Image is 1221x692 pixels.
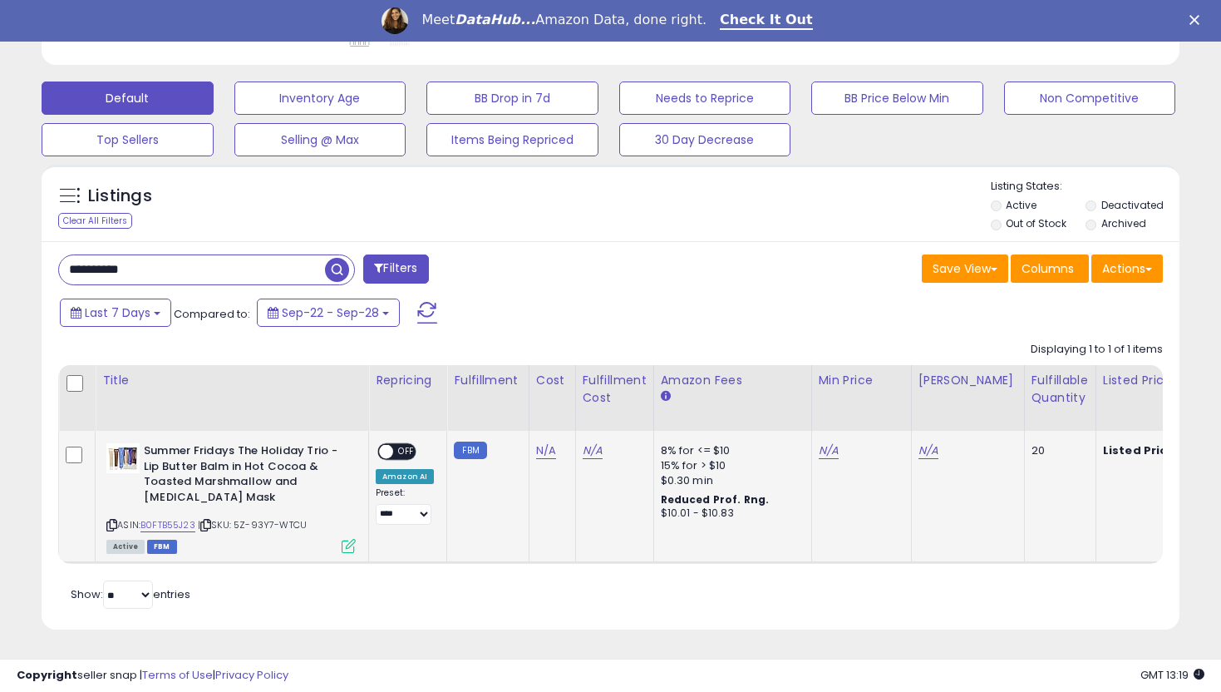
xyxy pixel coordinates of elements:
a: N/A [918,442,938,459]
div: Meet Amazon Data, done right. [421,12,707,28]
button: 30 Day Decrease [619,123,791,156]
p: Listing States: [991,179,1179,195]
label: Archived [1101,216,1146,230]
span: All listings currently available for purchase on Amazon [106,540,145,554]
div: Displaying 1 to 1 of 1 items [1031,342,1163,358]
button: Selling @ Max [234,123,406,156]
i: DataHub... [455,12,535,27]
div: 15% for > $10 [661,458,799,473]
button: Inventory Age [234,82,406,115]
label: Out of Stock [1006,216,1066,230]
span: FBM [147,540,177,554]
label: Deactivated [1101,198,1164,212]
div: Amazon AI [376,469,434,484]
div: Clear All Filters [58,213,132,229]
img: 416wDVh8dKL._SL40_.jpg [106,443,140,473]
button: BB Drop in 7d [426,82,598,115]
span: Columns [1022,260,1074,277]
div: [PERSON_NAME] [918,372,1017,389]
button: Filters [363,255,428,284]
a: B0FTB55J23 [140,518,195,532]
div: Preset: [376,487,434,525]
div: Repricing [376,372,440,389]
button: Top Sellers [42,123,214,156]
h5: Listings [88,185,152,208]
a: N/A [536,442,556,459]
button: Sep-22 - Sep-28 [257,299,400,327]
b: Listed Price: [1103,442,1179,458]
strong: Copyright [17,667,77,683]
div: ASIN: [106,443,356,551]
button: Actions [1091,255,1163,283]
div: 8% for <= $10 [661,443,799,458]
button: BB Price Below Min [811,82,983,115]
div: 20 [1031,443,1083,458]
small: Amazon Fees. [661,389,671,404]
button: Needs to Reprice [619,82,791,115]
div: Amazon Fees [661,372,805,389]
div: $0.30 min [661,473,799,488]
div: Fulfillment Cost [583,372,647,407]
label: Active [1006,198,1036,212]
b: Reduced Prof. Rng. [661,492,770,507]
div: Min Price [819,372,904,389]
span: Show: entries [71,586,190,602]
button: Columns [1011,255,1089,283]
div: Fulfillment [454,372,521,389]
button: Non Competitive [1004,82,1176,115]
span: | SKU: 5Z-93Y7-WTCU [198,518,307,531]
div: Title [102,372,362,389]
span: 2025-10-6 13:19 GMT [1140,667,1204,683]
a: Check It Out [720,12,813,30]
span: OFF [393,445,420,459]
div: Close [1189,15,1206,25]
a: N/A [583,442,603,459]
span: Compared to: [174,306,250,322]
span: Sep-22 - Sep-28 [282,304,379,321]
button: Default [42,82,214,115]
a: Terms of Use [142,667,213,683]
div: Cost [536,372,569,389]
img: Profile image for Georgie [382,7,408,34]
a: Privacy Policy [215,667,288,683]
span: Last 7 Days [85,304,150,321]
div: Fulfillable Quantity [1031,372,1089,407]
div: seller snap | | [17,668,288,684]
button: Save View [922,255,1008,283]
div: $10.01 - $10.83 [661,507,799,521]
button: Items Being Repriced [426,123,598,156]
b: Summer Fridays The Holiday Trio - Lip Butter Balm in Hot Cocoa & Toasted Marshmallow and [MEDICAL... [144,443,346,509]
a: N/A [819,442,839,459]
button: Last 7 Days [60,299,171,327]
small: FBM [454,442,486,459]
